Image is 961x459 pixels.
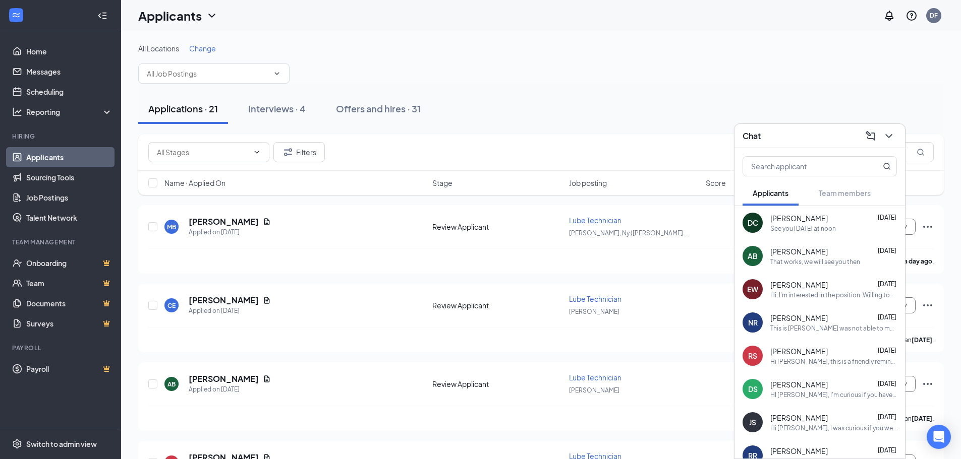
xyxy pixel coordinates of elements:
button: Filter Filters [273,142,325,162]
div: EW [747,284,758,294]
span: [PERSON_NAME] [569,386,619,394]
svg: ChevronDown [206,10,218,22]
b: [DATE] [912,415,932,422]
b: [DATE] [912,336,932,344]
div: Review Applicant [432,379,563,389]
span: [DATE] [878,313,896,321]
div: Hiring [12,132,110,141]
a: TeamCrown [26,273,112,293]
span: [DATE] [878,380,896,387]
div: DC [748,218,758,228]
svg: Collapse [97,11,107,21]
div: That works, we will see you then [770,257,860,266]
span: Lube Technician [569,294,621,303]
svg: Document [263,375,271,383]
span: [PERSON_NAME] [770,379,828,389]
h5: [PERSON_NAME] [189,216,259,227]
div: Hi [PERSON_NAME], I was curious if you were still interested in a position here at Take 5 and if ... [770,424,897,432]
a: PayrollCrown [26,359,112,379]
div: Team Management [12,238,110,246]
div: Reporting [26,107,113,117]
input: Search applicant [743,157,863,176]
span: Applicants [753,188,788,198]
b: a day ago [904,257,932,265]
span: [PERSON_NAME], Ny ([PERSON_NAME] ... [569,229,689,237]
div: Applied on [DATE] [189,384,271,395]
div: CE [167,301,176,310]
div: Open Intercom Messenger [927,425,951,449]
div: See you [DATE] at noon [770,224,836,233]
a: Sourcing Tools [26,167,112,187]
div: Applied on [DATE] [189,306,271,316]
div: Payroll [12,344,110,352]
span: Name · Applied On [164,178,225,188]
span: [DATE] [878,446,896,454]
h3: Chat [743,130,761,142]
span: [DATE] [878,280,896,288]
a: Talent Network [26,208,112,228]
h5: [PERSON_NAME] [189,373,259,384]
span: [PERSON_NAME] [770,246,828,256]
span: Score [706,178,726,188]
div: Applications · 21 [148,102,218,115]
span: [DATE] [878,347,896,354]
h5: [PERSON_NAME] [189,295,259,306]
input: All Job Postings [147,68,269,79]
span: All Locations [138,44,179,53]
div: NR [748,317,758,327]
div: Offers and hires · 31 [336,102,421,115]
span: [PERSON_NAME] [770,346,828,356]
span: [PERSON_NAME] [770,446,828,456]
span: Change [189,44,216,53]
a: Job Postings [26,187,112,208]
div: Interviews · 4 [248,102,306,115]
a: Applicants [26,147,112,167]
a: Home [26,41,112,61]
svg: Settings [12,439,22,449]
div: Hi, I'm interested in the position. Willing to start as soon as possible [770,291,897,299]
svg: Ellipses [922,299,934,311]
div: MB [167,223,176,231]
svg: MagnifyingGlass [917,148,925,156]
svg: Notifications [883,10,895,22]
div: AB [167,380,176,388]
span: [DATE] [878,247,896,254]
button: ChevronDown [881,128,897,144]
svg: Filter [282,146,294,158]
span: [PERSON_NAME] [569,308,619,315]
input: All Stages [157,147,249,158]
div: Switch to admin view [26,439,97,449]
svg: ComposeMessage [865,130,877,142]
div: Review Applicant [432,222,563,232]
div: Review Applicant [432,300,563,310]
svg: ChevronDown [273,70,281,78]
span: Job posting [569,178,607,188]
svg: Ellipses [922,221,934,233]
svg: QuestionInfo [906,10,918,22]
div: RS [748,351,757,361]
span: [DATE] [878,413,896,421]
svg: Analysis [12,107,22,117]
svg: Document [263,296,271,304]
span: [PERSON_NAME] [770,213,828,223]
span: Stage [432,178,453,188]
div: DF [930,11,938,20]
a: OnboardingCrown [26,253,112,273]
div: This is [PERSON_NAME] was not able to make the interview I apologize [770,324,897,333]
svg: ChevronDown [883,130,895,142]
button: ComposeMessage [863,128,879,144]
h1: Applicants [138,7,202,24]
span: Lube Technician [569,216,621,225]
div: HI [PERSON_NAME], I'm curious if you have time [DATE] to come in to the [GEOGRAPHIC_DATA] locatio... [770,390,897,399]
span: [PERSON_NAME] [770,313,828,323]
div: Hi [PERSON_NAME], this is a friendly reminder. Your meeting with Take 5 Oil Change for Lube Techn... [770,357,897,366]
a: SurveysCrown [26,313,112,334]
span: [PERSON_NAME] [770,413,828,423]
a: Scheduling [26,82,112,102]
a: Messages [26,61,112,82]
svg: WorkstreamLogo [11,10,21,20]
svg: Ellipses [922,378,934,390]
svg: MagnifyingGlass [883,162,891,170]
div: DS [748,384,758,394]
span: Team members [819,188,871,198]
